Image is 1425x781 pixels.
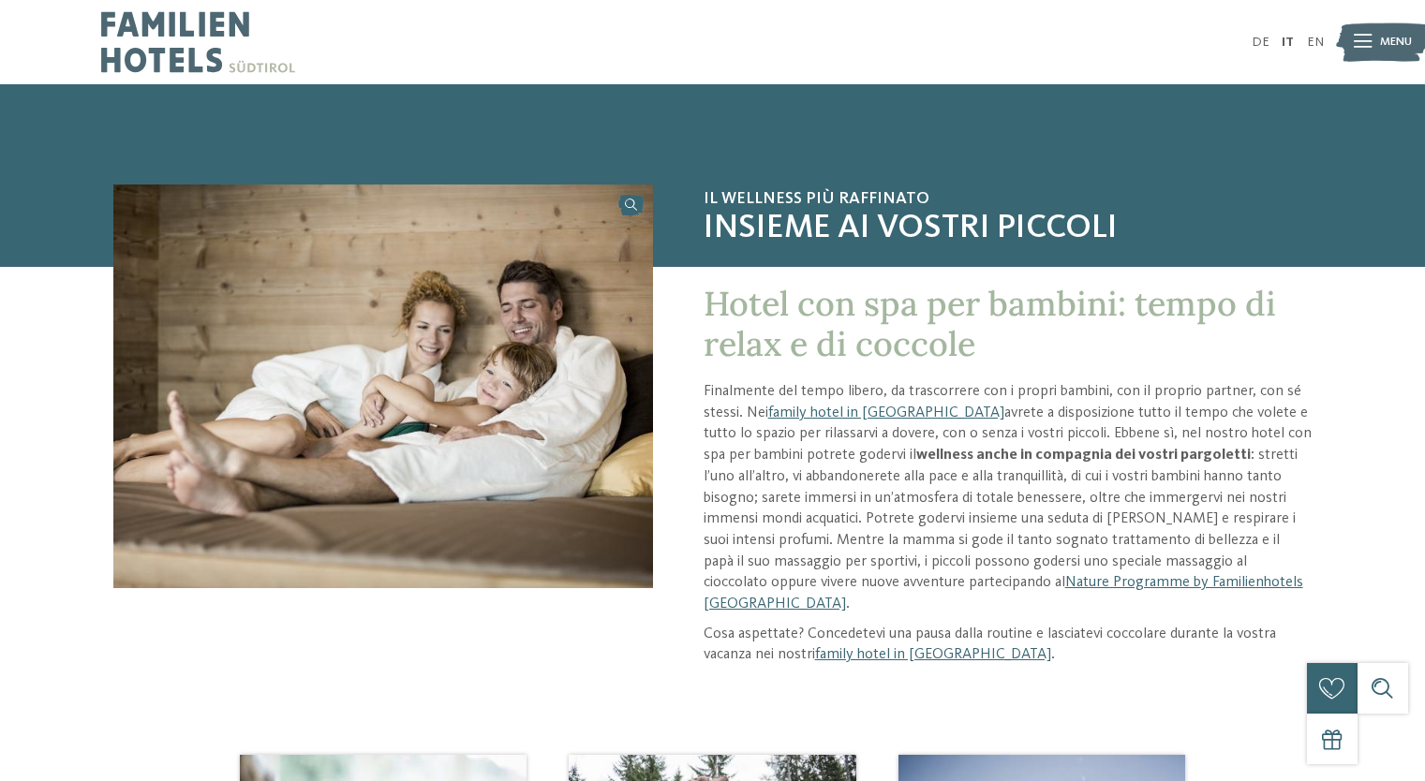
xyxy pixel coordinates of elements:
[113,184,653,588] img: Hotel con spa per bambini: è tempo di coccole!
[704,624,1312,666] p: Cosa aspettate? Concedetevi una pausa dalla routine e lasciatevi coccolare durante la vostra vaca...
[916,448,1251,463] strong: wellness anche in compagnia dei vostri pargoletti
[704,209,1312,249] span: insieme ai vostri piccoli
[768,405,1004,420] a: family hotel in [GEOGRAPHIC_DATA]
[1307,36,1324,49] a: EN
[704,189,1312,210] span: Il wellness più raffinato
[704,381,1312,615] p: Finalmente del tempo libero, da trascorrere con i propri bambini, con il proprio partner, con sé ...
[1282,36,1294,49] a: IT
[1252,36,1269,49] a: DE
[1380,34,1412,51] span: Menu
[815,647,1051,662] a: family hotel in [GEOGRAPHIC_DATA]
[704,282,1276,365] span: Hotel con spa per bambini: tempo di relax e di coccole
